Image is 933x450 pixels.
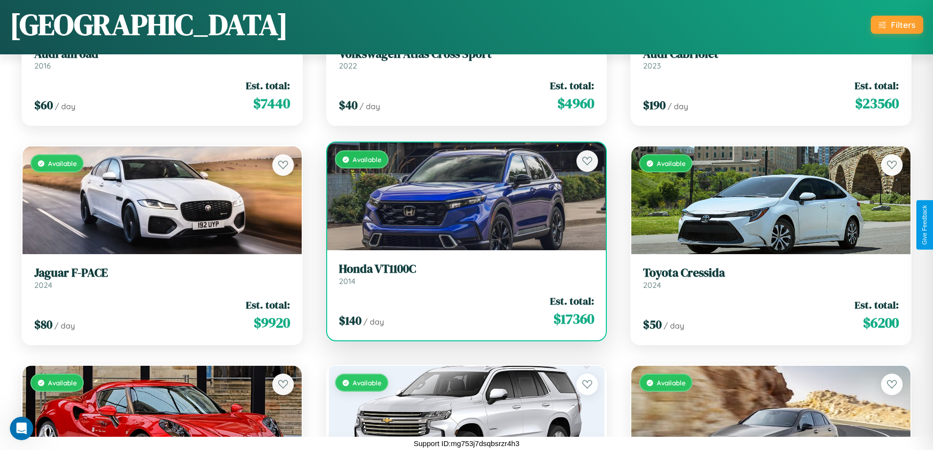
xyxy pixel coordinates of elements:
span: Available [657,159,686,167]
div: Filters [891,20,915,30]
h3: Toyota Cressida [643,266,899,280]
h3: Honda VT1100C [339,262,595,276]
span: 2014 [339,276,356,286]
h1: [GEOGRAPHIC_DATA] [10,4,288,45]
span: / day [54,321,75,331]
span: $ 80 [34,316,52,332]
span: / day [664,321,684,331]
span: $ 60 [34,97,53,113]
span: $ 190 [643,97,666,113]
span: $ 6200 [863,313,899,332]
span: 2024 [34,280,52,290]
span: Available [353,379,382,387]
span: Available [48,159,77,167]
a: Jaguar F-PACE2024 [34,266,290,290]
a: Audi allroad2016 [34,47,290,71]
h3: Jaguar F-PACE [34,266,290,280]
span: 2023 [643,61,661,71]
span: / day [363,317,384,327]
span: $ 23560 [855,94,899,113]
span: / day [668,101,688,111]
span: Est. total: [855,298,899,312]
span: Available [48,379,77,387]
span: / day [359,101,380,111]
span: $ 40 [339,97,358,113]
a: Audi Cabriolet2023 [643,47,899,71]
a: Toyota Cressida2024 [643,266,899,290]
iframe: Intercom live chat [10,417,33,440]
span: Est. total: [855,78,899,93]
span: $ 9920 [254,313,290,332]
a: Volkswagen Atlas Cross Sport2022 [339,47,595,71]
span: $ 50 [643,316,662,332]
span: Available [657,379,686,387]
span: Est. total: [246,78,290,93]
div: Give Feedback [921,205,928,245]
span: $ 7440 [253,94,290,113]
span: 2022 [339,61,357,71]
h3: Volkswagen Atlas Cross Sport [339,47,595,61]
p: Support ID: mg753j7dsqbsrzr4h3 [414,437,520,450]
span: Available [353,155,382,164]
a: Honda VT1100C2014 [339,262,595,286]
h3: Audi allroad [34,47,290,61]
h3: Audi Cabriolet [643,47,899,61]
span: 2016 [34,61,51,71]
span: $ 140 [339,312,361,329]
span: / day [55,101,75,111]
span: $ 17360 [553,309,594,329]
span: $ 4960 [557,94,594,113]
span: Est. total: [246,298,290,312]
button: Filters [871,16,923,34]
span: 2024 [643,280,661,290]
span: Est. total: [550,294,594,308]
span: Est. total: [550,78,594,93]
